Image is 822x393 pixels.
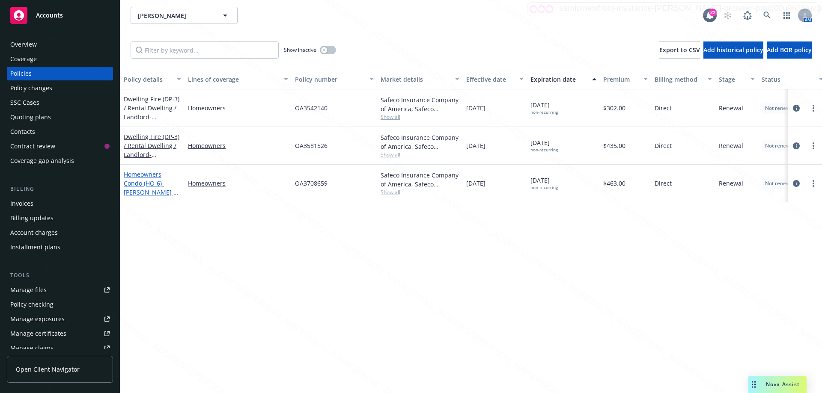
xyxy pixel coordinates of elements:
[381,171,459,189] div: Safeco Insurance Company of America, Safeco Insurance (Liberty Mutual)
[188,75,279,84] div: Lines of coverage
[603,141,625,150] span: $435.00
[748,376,759,393] div: Drag to move
[7,327,113,340] a: Manage certificates
[765,104,797,112] span: Not renewing
[600,69,651,89] button: Premium
[10,38,37,51] div: Overview
[709,9,717,16] div: 22
[10,154,74,168] div: Coverage gap analysis
[124,133,179,168] a: Dwelling Fire (DP-3) / Rental Dwelling / Landlord
[808,178,819,189] a: more
[463,69,527,89] button: Effective date
[10,52,37,66] div: Coverage
[7,312,113,326] a: Manage exposures
[7,110,113,124] a: Quoting plans
[188,103,288,112] a: Homeowners
[131,41,279,59] input: Filter by keyword...
[703,46,763,54] span: Add historical policy
[7,283,113,297] a: Manage files
[381,95,459,113] div: Safeco Insurance Company of America, Safeco Insurance (Liberty Mutual)
[10,125,35,139] div: Contacts
[124,151,178,168] span: - [STREET_ADDRESS]
[530,109,558,115] div: non-recurring
[185,69,292,89] button: Lines of coverage
[7,226,113,239] a: Account charges
[530,100,558,115] span: [DATE]
[10,110,51,124] div: Quoting plans
[124,75,172,84] div: Policy details
[377,69,463,89] button: Market details
[530,138,558,153] span: [DATE]
[527,69,600,89] button: Expiration date
[10,67,32,80] div: Policies
[603,179,625,188] span: $463.00
[10,298,54,311] div: Policy checking
[655,103,672,112] span: Direct
[7,271,113,280] div: Tools
[138,11,212,20] span: [PERSON_NAME]
[767,41,812,59] button: Add BOR policy
[655,141,672,150] span: Direct
[10,211,54,225] div: Billing updates
[808,141,819,151] a: more
[7,3,113,27] a: Accounts
[759,7,776,24] a: Search
[651,69,715,89] button: Billing method
[7,52,113,66] a: Coverage
[188,141,288,150] a: Homeowners
[466,179,485,188] span: [DATE]
[530,147,558,153] div: non-recurring
[16,365,80,374] span: Open Client Navigator
[767,46,812,54] span: Add BOR policy
[7,38,113,51] a: Overview
[719,103,743,112] span: Renewal
[10,341,54,355] div: Manage claims
[791,141,801,151] a: circleInformation
[124,170,178,214] a: Homeowners Condo (HO-6)
[10,81,52,95] div: Policy changes
[778,7,795,24] a: Switch app
[530,75,587,84] div: Expiration date
[7,67,113,80] a: Policies
[765,180,797,187] span: Not renewing
[7,240,113,254] a: Installment plans
[381,75,450,84] div: Market details
[295,179,328,188] span: OA3708659
[703,41,763,59] button: Add historical policy
[715,69,758,89] button: Stage
[659,41,700,59] button: Export to CSV
[10,312,65,326] div: Manage exposures
[10,226,58,239] div: Account charges
[659,46,700,54] span: Export to CSV
[7,139,113,153] a: Contract review
[295,141,328,150] span: OA3581526
[295,75,364,84] div: Policy number
[10,96,39,109] div: SSC Cases
[10,283,47,297] div: Manage files
[7,96,113,109] a: SSC Cases
[765,142,797,150] span: Not renewing
[7,197,113,210] a: Invoices
[466,75,514,84] div: Effective date
[603,75,638,84] div: Premium
[739,7,756,24] a: Report a Bug
[10,139,55,153] div: Contract review
[36,12,63,19] span: Accounts
[466,141,485,150] span: [DATE]
[7,125,113,139] a: Contacts
[719,7,736,24] a: Start snowing
[530,185,558,190] div: non-recurring
[381,151,459,158] span: Show all
[381,133,459,151] div: Safeco Insurance Company of America, Safeco Insurance (Liberty Mutual)
[10,327,66,340] div: Manage certificates
[131,7,238,24] button: [PERSON_NAME]
[188,179,288,188] a: Homeowners
[120,69,185,89] button: Policy details
[10,197,33,210] div: Invoices
[7,341,113,355] a: Manage claims
[808,103,819,113] a: more
[7,298,113,311] a: Policy checking
[719,141,743,150] span: Renewal
[7,154,113,168] a: Coverage gap analysis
